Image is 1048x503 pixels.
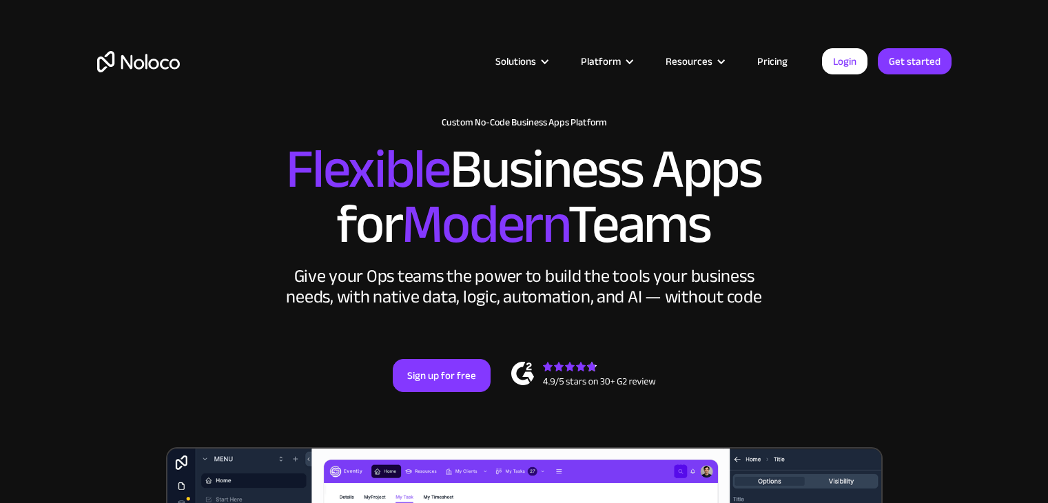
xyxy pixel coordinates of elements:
[648,52,740,70] div: Resources
[740,52,805,70] a: Pricing
[666,52,712,70] div: Resources
[822,48,867,74] a: Login
[478,52,564,70] div: Solutions
[878,48,952,74] a: Get started
[564,52,648,70] div: Platform
[283,266,766,307] div: Give your Ops teams the power to build the tools your business needs, with native data, logic, au...
[393,359,491,392] a: Sign up for free
[97,142,952,252] h2: Business Apps for Teams
[495,52,536,70] div: Solutions
[402,173,568,276] span: Modern
[581,52,621,70] div: Platform
[97,51,180,72] a: home
[286,118,450,220] span: Flexible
